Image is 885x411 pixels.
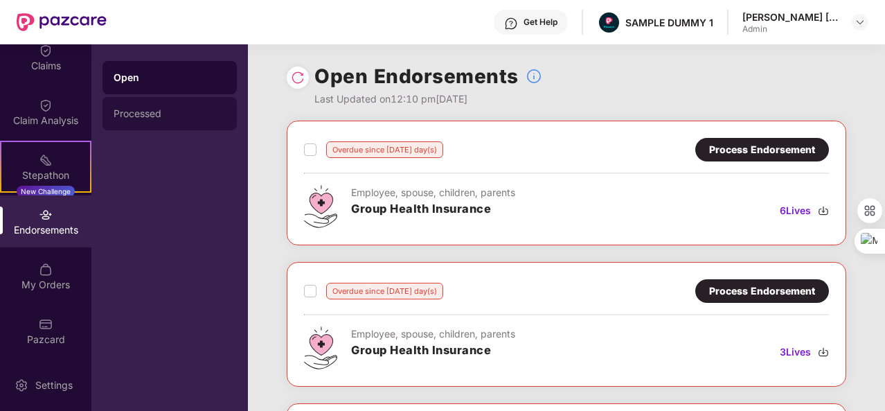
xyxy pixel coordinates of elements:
span: 3 Lives [780,344,811,360]
span: 6 Lives [780,203,811,218]
div: Employee, spouse, children, parents [351,185,515,200]
div: Admin [742,24,839,35]
img: New Pazcare Logo [17,13,107,31]
div: Process Endorsement [709,142,815,157]
div: Overdue since [DATE] day(s) [326,141,443,158]
h3: Group Health Insurance [351,342,515,360]
img: svg+xml;base64,PHN2ZyBpZD0iUGF6Y2FyZCIgeG1sbnM9Imh0dHA6Ly93d3cudzMub3JnLzIwMDAvc3ZnIiB3aWR0aD0iMj... [39,317,53,331]
div: New Challenge [17,186,75,197]
img: svg+xml;base64,PHN2ZyBpZD0iRW5kb3JzZW1lbnRzIiB4bWxucz0iaHR0cDovL3d3dy53My5vcmcvMjAwMC9zdmciIHdpZH... [39,208,53,222]
div: SAMPLE DUMMY 1 [625,16,713,29]
img: svg+xml;base64,PHN2ZyBpZD0iQ2xhaW0iIHhtbG5zPSJodHRwOi8vd3d3LnczLm9yZy8yMDAwL3N2ZyIgd2lkdGg9IjIwIi... [39,44,53,58]
div: Process Endorsement [709,283,815,299]
div: Open [114,71,226,85]
div: Get Help [524,17,557,28]
div: Stepathon [1,168,90,182]
img: svg+xml;base64,PHN2ZyBpZD0iUmVsb2FkLTMyeDMyIiB4bWxucz0iaHR0cDovL3d3dy53My5vcmcvMjAwMC9zdmciIHdpZH... [291,71,305,85]
div: [PERSON_NAME] [PERSON_NAME] [742,10,839,24]
h3: Group Health Insurance [351,200,515,218]
div: Last Updated on 12:10 pm[DATE] [314,91,542,107]
img: svg+xml;base64,PHN2ZyBpZD0iQ2xhaW0iIHhtbG5zPSJodHRwOi8vd3d3LnczLm9yZy8yMDAwL3N2ZyIgd2lkdGg9IjIwIi... [39,98,53,112]
img: svg+xml;base64,PHN2ZyB4bWxucz0iaHR0cDovL3d3dy53My5vcmcvMjAwMC9zdmciIHdpZHRoPSIyMSIgaGVpZ2h0PSIyMC... [39,153,53,167]
img: Pazcare_Alternative_logo-01-01.png [599,12,619,33]
img: svg+xml;base64,PHN2ZyB4bWxucz0iaHR0cDovL3d3dy53My5vcmcvMjAwMC9zdmciIHdpZHRoPSI0Ny43MTQiIGhlaWdodD... [304,326,337,369]
img: svg+xml;base64,PHN2ZyBpZD0iRG93bmxvYWQtMzJ4MzIiIHhtbG5zPSJodHRwOi8vd3d3LnczLm9yZy8yMDAwL3N2ZyIgd2... [818,347,829,358]
div: Employee, spouse, children, parents [351,326,515,342]
img: svg+xml;base64,PHN2ZyBpZD0iRHJvcGRvd24tMzJ4MzIiIHhtbG5zPSJodHRwOi8vd3d3LnczLm9yZy8yMDAwL3N2ZyIgd2... [855,17,866,28]
img: svg+xml;base64,PHN2ZyBpZD0iSW5mb18tXzMyeDMyIiBkYXRhLW5hbWU9IkluZm8gLSAzMngzMiIgeG1sbnM9Imh0dHA6Ly... [526,68,542,85]
img: svg+xml;base64,PHN2ZyB4bWxucz0iaHR0cDovL3d3dy53My5vcmcvMjAwMC9zdmciIHdpZHRoPSI0Ny43MTQiIGhlaWdodD... [304,185,337,228]
div: Settings [31,378,77,392]
img: svg+xml;base64,PHN2ZyBpZD0iTXlfT3JkZXJzIiBkYXRhLW5hbWU9Ik15IE9yZGVycyIgeG1sbnM9Imh0dHA6Ly93d3cudz... [39,263,53,277]
img: svg+xml;base64,PHN2ZyBpZD0iSGVscC0zMngzMiIgeG1sbnM9Imh0dHA6Ly93d3cudzMub3JnLzIwMDAvc3ZnIiB3aWR0aD... [504,17,518,30]
div: Processed [114,108,226,119]
div: Overdue since [DATE] day(s) [326,283,443,299]
h1: Open Endorsements [314,61,519,91]
img: svg+xml;base64,PHN2ZyBpZD0iRG93bmxvYWQtMzJ4MzIiIHhtbG5zPSJodHRwOi8vd3d3LnczLm9yZy8yMDAwL3N2ZyIgd2... [818,205,829,216]
img: svg+xml;base64,PHN2ZyBpZD0iU2V0dGluZy0yMHgyMCIgeG1sbnM9Imh0dHA6Ly93d3cudzMub3JnLzIwMDAvc3ZnIiB3aW... [15,378,28,392]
